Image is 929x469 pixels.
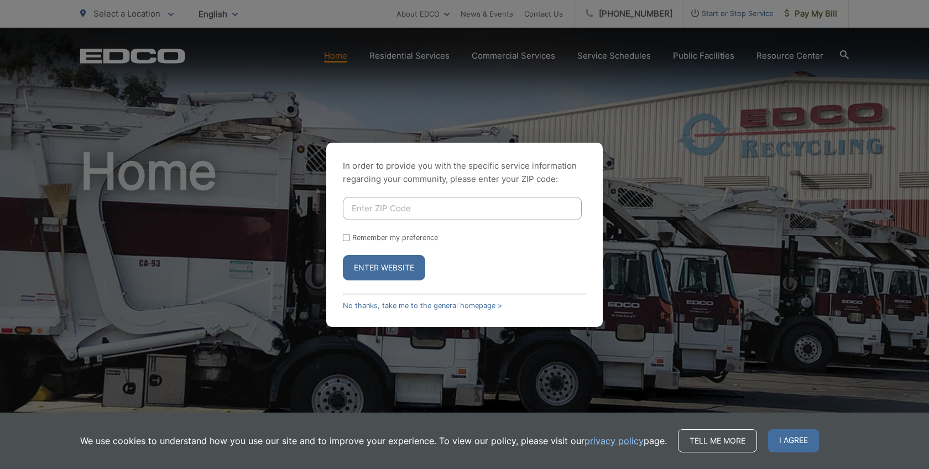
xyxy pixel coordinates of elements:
a: Tell me more [678,429,757,452]
p: In order to provide you with the specific service information regarding your community, please en... [343,159,586,186]
a: No thanks, take me to the general homepage > [343,301,502,310]
p: We use cookies to understand how you use our site and to improve your experience. To view our pol... [80,434,667,447]
button: Enter Website [343,255,425,280]
a: privacy policy [584,434,644,447]
span: I agree [768,429,819,452]
input: Enter ZIP Code [343,197,582,220]
label: Remember my preference [352,233,438,242]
